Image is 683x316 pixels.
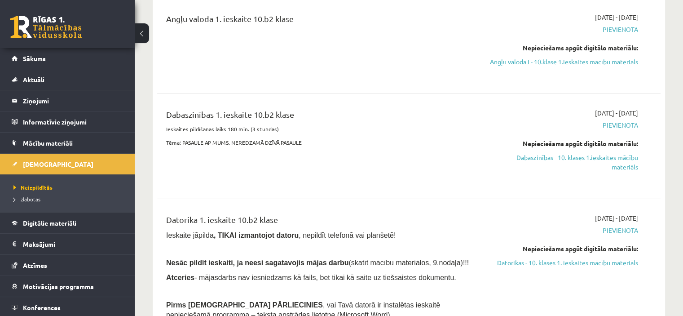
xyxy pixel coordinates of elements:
[23,282,94,290] span: Motivācijas programma
[23,76,44,84] span: Aktuāli
[13,195,126,203] a: Izlabotās
[10,16,82,38] a: Rīgas 1. Tālmācības vidusskola
[166,108,476,125] div: Dabaszinības 1. ieskaite 10.b2 klase
[166,214,476,230] div: Datorika 1. ieskaite 10.b2 klase
[490,43,638,53] div: Nepieciešams apgūt digitālo materiālu:
[23,54,46,62] span: Sākums
[23,90,123,111] legend: Ziņojumi
[595,214,638,223] span: [DATE] - [DATE]
[214,231,299,239] b: , TIKAI izmantojot datoru
[23,139,73,147] span: Mācību materiāli
[12,234,123,254] a: Maksājumi
[166,274,194,281] b: Atceries
[595,108,638,118] span: [DATE] - [DATE]
[12,255,123,276] a: Atzīmes
[13,196,40,203] span: Izlabotās
[490,153,638,172] a: Dabaszinības - 10. klases 1.ieskaites mācību materiāls
[12,111,123,132] a: Informatīvie ziņojumi
[23,160,93,168] span: [DEMOGRAPHIC_DATA]
[23,219,76,227] span: Digitālie materiāli
[23,234,123,254] legend: Maksājumi
[166,259,348,267] span: Nesāc pildīt ieskaiti, ja neesi sagatavojis mājas darbu
[490,258,638,267] a: Datorikas - 10. klases 1. ieskaites mācību materiāls
[13,184,53,191] span: Neizpildītās
[490,244,638,254] div: Nepieciešams apgūt digitālo materiālu:
[166,125,476,133] p: Ieskaites pildīšanas laiks 180 min. (3 stundas)
[490,226,638,235] span: Pievienota
[595,13,638,22] span: [DATE] - [DATE]
[166,13,476,29] div: Angļu valoda 1. ieskaite 10.b2 klase
[23,261,47,269] span: Atzīmes
[12,133,123,153] a: Mācību materiāli
[166,274,456,281] span: - mājasdarbs nav iesniedzams kā fails, bet tikai kā saite uz tiešsaistes dokumentu.
[12,213,123,233] a: Digitālie materiāli
[13,183,126,191] a: Neizpildītās
[12,276,123,297] a: Motivācijas programma
[12,90,123,111] a: Ziņojumi
[490,25,638,34] span: Pievienota
[166,301,323,309] span: Pirms [DEMOGRAPHIC_DATA] PĀRLIECINIES
[490,120,638,130] span: Pievienota
[12,69,123,90] a: Aktuāli
[348,259,469,267] span: (skatīt mācību materiālos, 9.nodaļa)!!!
[12,48,123,69] a: Sākums
[23,303,61,312] span: Konferences
[166,231,396,239] span: Ieskaite jāpilda , nepildīt telefonā vai planšetē!
[23,111,123,132] legend: Informatīvie ziņojumi
[490,57,638,67] a: Angļu valoda I - 10.klase 1.ieskaites mācību materiāls
[12,154,123,174] a: [DEMOGRAPHIC_DATA]
[166,138,476,147] p: Tēma: PASAULE AP MUMS. NEREDZAMĀ DZĪVĀ PASAULE
[490,139,638,148] div: Nepieciešams apgūt digitālo materiālu:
